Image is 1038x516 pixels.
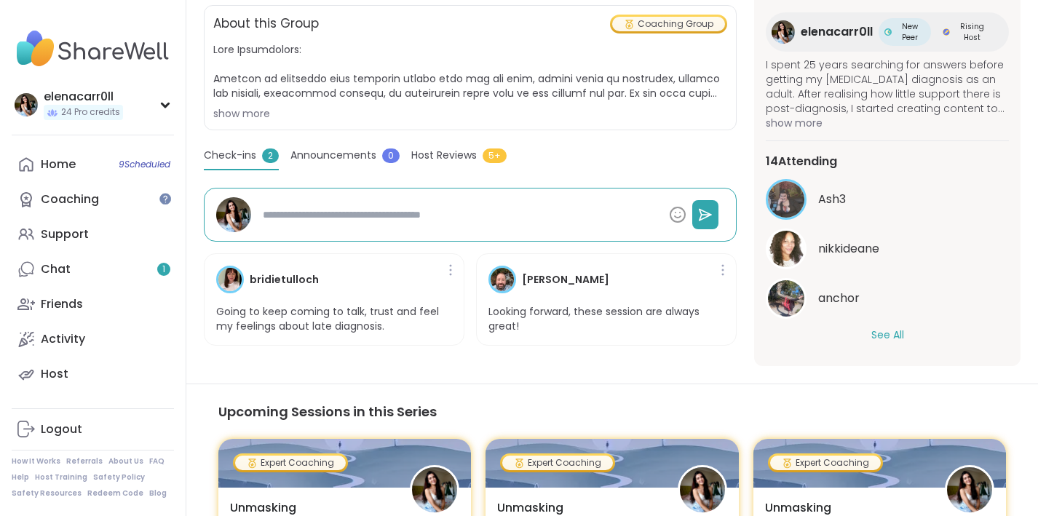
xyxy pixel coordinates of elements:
div: Activity [41,331,85,347]
div: Coaching [41,191,99,207]
img: nikkideane [768,231,804,267]
img: Brian_L [491,268,514,291]
div: Host [41,366,68,382]
h3: Upcoming Sessions in this Series [218,402,1006,421]
img: elenacarr0ll [216,197,251,232]
div: Expert Coaching [502,456,613,470]
a: Activity [12,322,174,357]
img: elenacarr0ll [680,467,725,512]
h4: bridietulloch [250,272,319,287]
a: Home9Scheduled [12,147,174,182]
a: Friends [12,287,174,322]
img: Ash3 [768,181,804,218]
img: Rising Host [943,28,950,36]
div: Friends [41,296,83,312]
a: Safety Resources [12,488,82,499]
span: nikkideane [818,240,879,258]
div: elenacarr0ll [44,89,123,105]
p: Going to keep coming to talk, trust and feel my feelings about late diagnosis. [216,305,452,333]
a: How It Works [12,456,60,467]
p: Looking forward, these session are always great! [488,305,724,333]
a: Ash3Ash3 [766,179,1009,220]
iframe: Spotlight [159,193,171,205]
h2: About this Group [213,15,319,33]
img: elenacarr0ll [15,93,38,116]
img: elenacarr0ll [772,20,795,44]
img: elenacarr0ll [947,467,992,512]
div: show more [213,106,727,121]
span: 1 [162,263,165,276]
span: show more [766,116,1009,130]
a: Host Training [35,472,87,483]
span: I spent 25 years searching for answers before getting my [MEDICAL_DATA] diagnosis as an adult. Af... [766,57,1009,116]
a: Support [12,217,174,252]
span: Host Reviews [411,148,477,163]
span: 24 Pro credits [61,106,120,119]
span: 5+ [483,148,507,163]
div: Expert Coaching [235,456,346,470]
a: anchoranchor [766,278,1009,319]
img: anchor [768,280,804,317]
img: elenacarr0ll [412,467,457,512]
span: Rising Host [953,21,991,43]
span: 0 [382,148,400,163]
a: About Us [108,456,143,467]
span: anchor [818,290,860,307]
div: Expert Coaching [770,456,881,470]
span: Announcements [290,148,376,163]
a: nikkideanenikkideane [766,229,1009,269]
button: See All [871,328,904,343]
div: Coaching Group [612,17,725,31]
span: 2 [262,148,279,163]
a: Coaching [12,182,174,217]
span: Lore Ipsumdolors: Ametcon ad elitseddo eius temporin utlabo etdo mag ali enim, admini venia qu no... [213,42,727,100]
a: Chat1 [12,252,174,287]
a: FAQ [149,456,165,467]
a: Logout [12,412,174,447]
div: Chat [41,261,71,277]
span: 9 Scheduled [119,159,170,170]
a: Blog [149,488,167,499]
span: Ash3 [818,191,846,208]
a: Help [12,472,29,483]
img: ShareWell Nav Logo [12,23,174,74]
div: Home [41,156,76,172]
img: bridietulloch [218,268,242,291]
div: Support [41,226,89,242]
a: Host [12,357,174,392]
a: Redeem Code [87,488,143,499]
span: 14 Attending [766,153,837,170]
div: Logout [41,421,82,437]
h4: [PERSON_NAME] [522,272,609,287]
a: Referrals [66,456,103,467]
span: New Peer [895,21,925,43]
a: Safety Policy [93,472,145,483]
span: Check-ins [204,148,256,163]
img: New Peer [884,28,892,36]
span: elenacarr0ll [801,23,873,41]
a: elenacarr0llelenacarr0llNew PeerNew PeerRising HostRising Host [766,12,1009,52]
